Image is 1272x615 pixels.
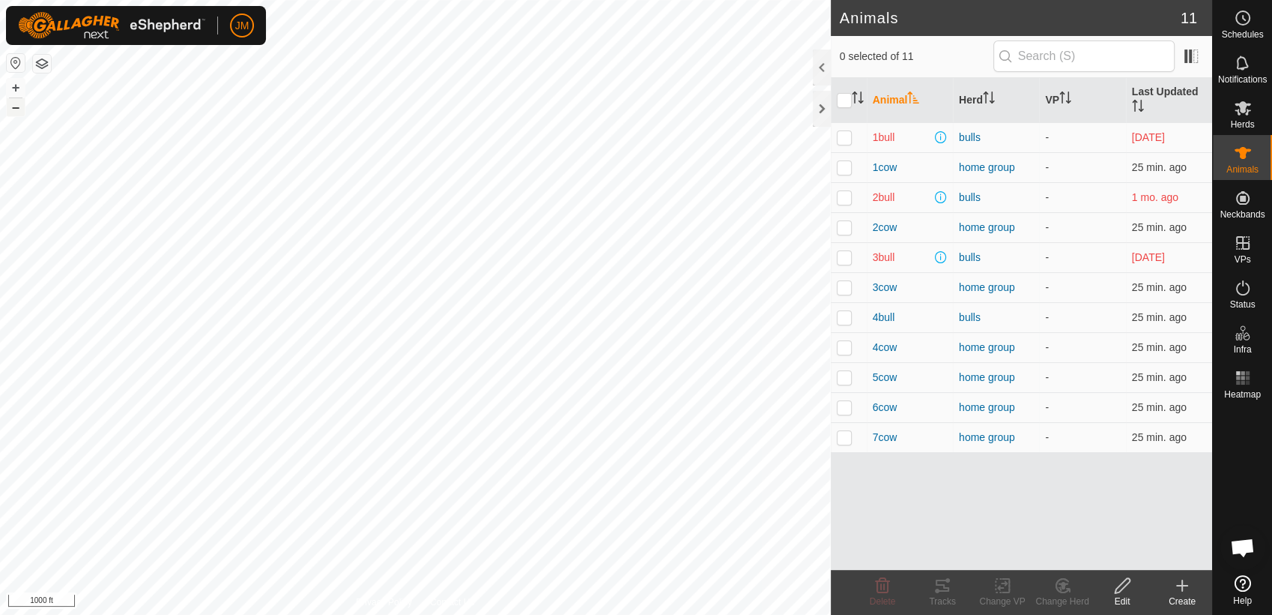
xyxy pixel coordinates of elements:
app-display-virtual-paddock-transition: - [1045,251,1049,263]
span: Sep 24, 2025, 3:05 PM [1132,221,1187,233]
span: VPs [1234,255,1250,264]
p-sorticon: Activate to sort [983,94,995,106]
span: Infra [1233,345,1251,354]
span: 2cow [873,220,897,235]
app-display-virtual-paddock-transition: - [1045,281,1049,293]
span: Delete [870,596,896,607]
input: Search (S) [993,40,1175,72]
div: home group [959,160,1033,175]
th: Herd [953,78,1039,123]
span: 1cow [873,160,897,175]
h2: Animals [840,9,1181,27]
span: Sep 24, 2025, 3:05 PM [1132,341,1187,353]
p-sorticon: Activate to sort [1132,102,1144,114]
img: Gallagher Logo [18,12,205,39]
app-display-virtual-paddock-transition: - [1045,431,1049,443]
app-display-virtual-paddock-transition: - [1045,221,1049,233]
app-display-virtual-paddock-transition: - [1045,401,1049,413]
span: 3cow [873,280,897,295]
span: 1bull [873,130,895,145]
span: 5cow [873,370,897,385]
span: Neckbands [1220,210,1265,219]
a: Privacy Policy [356,595,412,609]
button: – [7,98,25,116]
span: 11 [1181,7,1197,29]
div: Create [1152,595,1212,608]
div: bulls [959,190,1033,205]
div: Open chat [1220,525,1265,570]
app-display-virtual-paddock-transition: - [1045,311,1049,323]
div: home group [959,340,1033,355]
span: 4bull [873,310,895,325]
span: Schedules [1221,30,1263,39]
app-display-virtual-paddock-transition: - [1045,341,1049,353]
app-display-virtual-paddock-transition: - [1045,191,1049,203]
span: Help [1233,596,1252,605]
span: Herds [1230,120,1254,129]
div: home group [959,370,1033,385]
span: Sep 24, 2025, 3:05 PM [1132,401,1187,413]
div: Tracks [912,595,972,608]
div: home group [959,400,1033,415]
button: + [7,79,25,97]
div: Change Herd [1032,595,1092,608]
a: Contact Us [430,595,474,609]
button: Reset Map [7,54,25,72]
div: bulls [959,310,1033,325]
span: 2bull [873,190,895,205]
span: JM [235,18,249,34]
div: Change VP [972,595,1032,608]
span: Aug 27, 2025, 10:05 PM [1132,251,1165,263]
span: 3bull [873,250,895,265]
div: home group [959,220,1033,235]
app-display-virtual-paddock-transition: - [1045,161,1049,173]
div: bulls [959,250,1033,265]
span: 0 selected of 11 [840,49,993,64]
span: Sep 24, 2025, 3:05 PM [1132,161,1187,173]
span: Aug 15, 2025, 2:34 PM [1132,191,1178,203]
a: Help [1213,569,1272,611]
span: Sep 24, 2025, 3:05 PM [1132,311,1187,323]
span: Sep 24, 2025, 3:05 PM [1132,281,1187,293]
app-display-virtual-paddock-transition: - [1045,131,1049,143]
span: Status [1229,300,1255,309]
div: bulls [959,130,1033,145]
div: home group [959,280,1033,295]
p-sorticon: Activate to sort [907,94,919,106]
p-sorticon: Activate to sort [1059,94,1071,106]
span: Animals [1226,165,1259,174]
th: Last Updated [1126,78,1212,123]
span: 6cow [873,400,897,415]
span: 4cow [873,340,897,355]
div: home group [959,430,1033,445]
span: 7cow [873,430,897,445]
button: Map Layers [33,55,51,73]
span: Sep 24, 2025, 3:05 PM [1132,431,1187,443]
div: Edit [1092,595,1152,608]
th: VP [1039,78,1125,123]
span: Sep 1, 2025, 4:04 PM [1132,131,1165,143]
th: Animal [867,78,953,123]
p-sorticon: Activate to sort [852,94,864,106]
span: Sep 24, 2025, 3:05 PM [1132,371,1187,383]
span: Heatmap [1224,390,1261,399]
span: Notifications [1218,75,1267,84]
app-display-virtual-paddock-transition: - [1045,371,1049,383]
